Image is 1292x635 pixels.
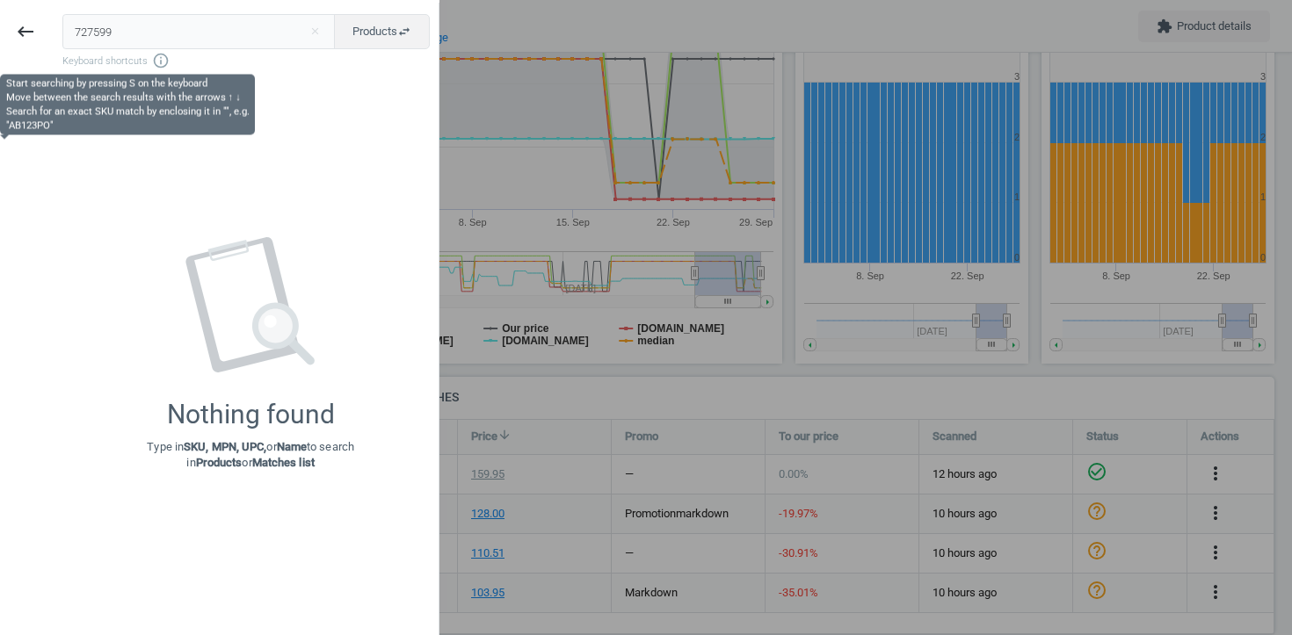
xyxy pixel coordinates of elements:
div: Start searching by pressing S on the keyboard Move between the search results with the arrows ↑ ↓... [6,77,250,133]
strong: Matches list [252,456,315,469]
strong: Name [277,440,307,453]
button: Close [301,24,328,40]
i: keyboard_backspace [15,21,36,42]
strong: SKU, MPN, UPC, [184,440,266,453]
span: Products [352,24,411,40]
span: Keyboard shortcuts [62,52,430,69]
i: swap_horiz [397,25,411,39]
i: info_outline [152,52,170,69]
button: Productsswap_horiz [334,14,430,49]
div: Nothing found [167,399,335,430]
p: Type in or to search in or [147,439,354,471]
input: Enter the SKU or product name [62,14,336,49]
strong: Products [196,456,243,469]
button: keyboard_backspace [5,11,46,53]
